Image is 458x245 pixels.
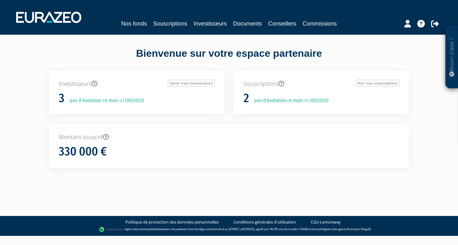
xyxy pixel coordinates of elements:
[311,219,341,225] a: CGU Lemonway
[244,92,249,105] h1: 2
[244,80,399,88] p: Souscriptions
[125,219,219,225] a: Politique de protection des données personnelles
[448,29,455,85] p: Besoin d'aide ?
[59,133,399,141] p: Montant souscrit
[59,80,214,88] p: Investisseurs
[59,145,107,158] h1: 330 000 €
[44,46,414,71] div: Bienvenue sur votre espace partenaire
[153,19,187,28] a: Souscriptions
[16,12,81,23] img: 1732889491-logotype_eurazeo_blanc_rvb.png
[303,19,337,28] a: Commissions
[233,219,296,225] a: Conditions générales d'utilisation
[59,92,64,105] h1: 3
[321,227,371,231] a: Registre des agents financiers (Regafi)
[6,226,452,233] div: - Agent de (établissement de paiement dont le siège social est situé au [STREET_ADDRESS], agréé p...
[250,97,328,104] p: pas d'évolution ce mois-ci (09/2025)
[99,226,124,233] img: logo-lemonway.png
[168,80,214,87] a: Gérer mes investisseurs
[137,227,151,231] a: Lemonway
[194,19,227,28] a: Investisseurs
[65,97,144,104] p: pas d'évolution ce mois-ci (09/2025)
[121,19,147,28] a: Nos fonds
[356,80,399,87] a: Voir mes souscriptions
[233,19,262,28] a: Documents
[268,19,296,28] a: Conseillers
